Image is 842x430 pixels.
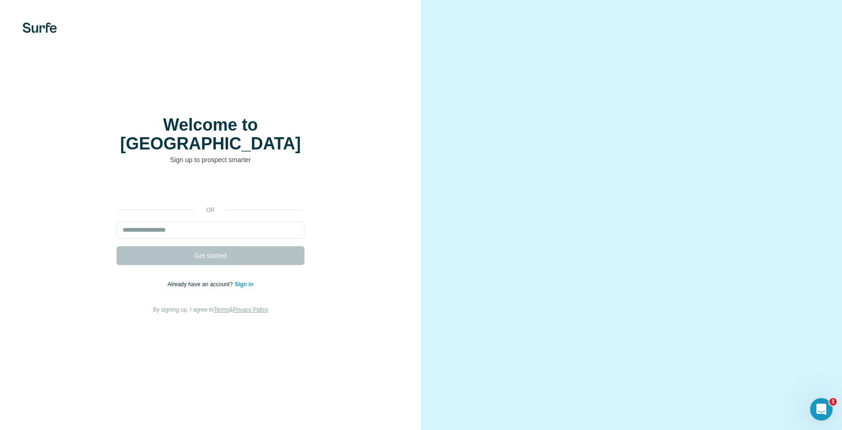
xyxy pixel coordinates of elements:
[23,23,57,33] img: Surfe's logo
[168,281,235,288] span: Already have an account?
[117,116,304,153] h1: Welcome to [GEOGRAPHIC_DATA]
[234,281,253,288] a: Sign in
[233,306,268,313] a: Privacy Policy
[195,206,226,214] p: or
[829,398,837,406] span: 1
[214,306,229,313] a: Terms
[112,179,309,199] iframe: Botão Iniciar sessão com o Google
[810,398,833,421] iframe: Intercom live chat
[153,306,268,313] span: By signing up, I agree to &
[117,155,304,164] p: Sign up to prospect smarter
